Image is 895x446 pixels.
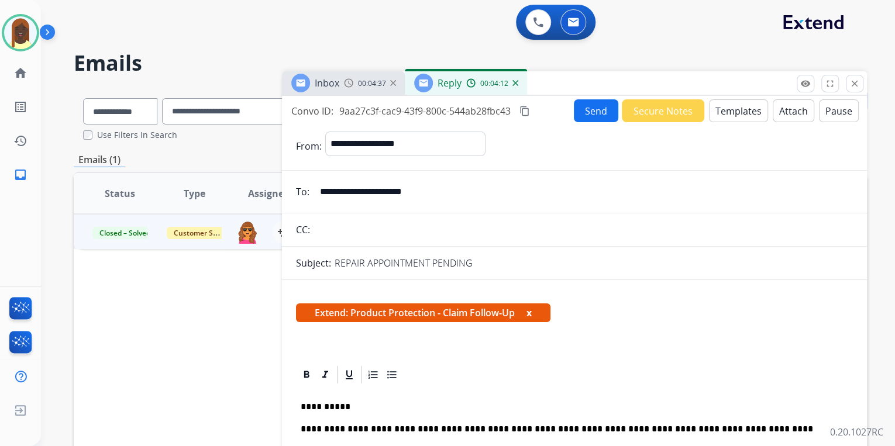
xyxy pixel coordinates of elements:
[74,153,125,167] p: Emails (1)
[830,425,883,439] p: 0.20.1027RC
[709,99,768,122] button: Templates
[819,99,859,122] button: Pause
[364,366,382,383] div: Ordered List
[358,79,386,88] span: 00:04:37
[13,66,27,80] mat-icon: home
[291,104,333,118] p: Convo ID:
[825,78,835,89] mat-icon: fullscreen
[480,79,508,88] span: 00:04:12
[4,16,37,49] img: avatar
[296,139,322,153] p: From:
[13,100,27,114] mat-icon: list_alt
[277,225,291,239] mat-icon: person_add
[340,366,358,383] div: Underline
[622,99,704,122] button: Secure Notes
[296,303,550,322] span: Extend: Product Protection - Claim Follow-Up
[800,78,811,89] mat-icon: remove_red_eye
[298,366,315,383] div: Bold
[13,134,27,148] mat-icon: history
[316,366,334,383] div: Italic
[184,186,205,200] span: Type
[315,77,339,89] span: Inbox
[526,306,532,320] button: x
[335,256,473,270] p: REPAIR APPOINTMENT PENDING
[339,105,511,117] span: 9aa27c3f-cac9-43f9-800c-544ab28fbc43
[438,77,462,89] span: Reply
[296,256,331,270] p: Subject:
[97,129,177,141] label: Use Filters In Search
[236,220,259,244] img: agent-avatar
[849,78,860,89] mat-icon: close
[105,186,135,200] span: Status
[383,366,401,383] div: Bullet List
[296,223,310,237] p: CC:
[167,227,243,239] span: Customer Support
[574,99,618,122] button: Send
[248,186,289,200] span: Assignee
[13,168,27,182] mat-icon: inbox
[773,99,814,122] button: Attach
[92,227,157,239] span: Closed – Solved
[519,106,530,116] mat-icon: content_copy
[296,185,309,199] p: To:
[74,51,867,75] h2: Emails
